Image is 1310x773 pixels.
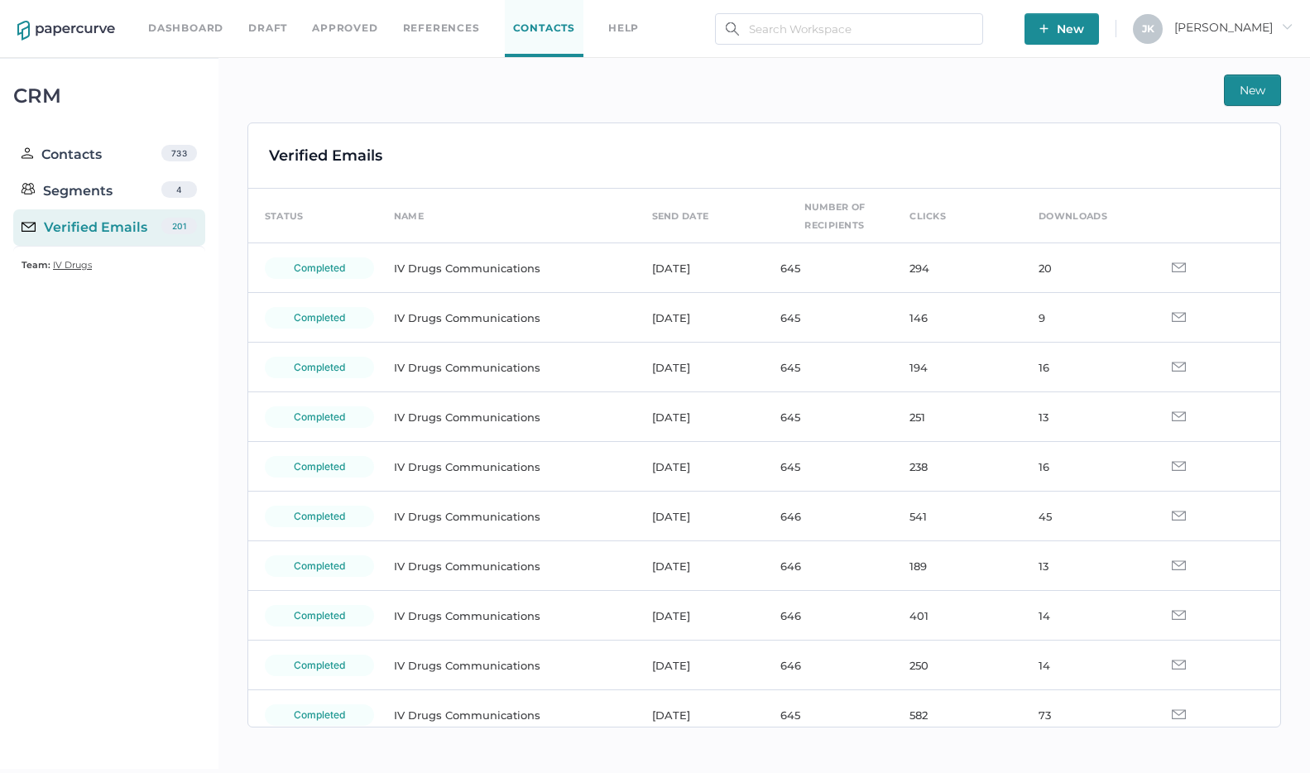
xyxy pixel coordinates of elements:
[269,144,382,167] div: Verified Emails
[893,442,1022,492] td: 238
[22,147,33,159] img: person.20a629c4.svg
[636,541,765,591] td: [DATE]
[1022,541,1151,591] td: 13
[1172,312,1186,322] img: email-icon-grey.d9de4670.svg
[1022,690,1151,740] td: 73
[1022,243,1151,293] td: 20
[265,506,374,527] div: completed
[265,456,374,478] div: completed
[1022,293,1151,343] td: 9
[1039,24,1048,33] img: plus-white.e19ec114.svg
[265,307,374,329] div: completed
[1022,392,1151,442] td: 13
[636,690,765,740] td: [DATE]
[764,492,893,541] td: 646
[608,19,639,37] div: help
[377,243,636,293] td: IV Drugs Communications
[764,442,893,492] td: 645
[726,22,739,36] img: search.bf03fe8b.svg
[893,243,1022,293] td: 294
[377,690,636,740] td: IV Drugs Communications
[265,655,374,676] div: completed
[1172,660,1186,670] img: email-icon-grey.d9de4670.svg
[764,591,893,641] td: 646
[636,442,765,492] td: [DATE]
[22,255,92,275] a: Team: IV Drugs
[13,89,205,103] div: CRM
[1039,207,1107,225] div: downloads
[1172,411,1186,421] img: email-icon-grey.d9de4670.svg
[394,207,424,225] div: name
[636,343,765,392] td: [DATE]
[780,198,888,234] div: number of recipients
[1022,343,1151,392] td: 16
[764,541,893,591] td: 646
[893,392,1022,442] td: 251
[1022,641,1151,690] td: 14
[893,690,1022,740] td: 582
[1022,591,1151,641] td: 14
[1172,461,1186,471] img: email-icon-grey.d9de4670.svg
[265,257,374,279] div: completed
[265,555,374,577] div: completed
[909,207,946,225] div: clicks
[893,541,1022,591] td: 189
[893,492,1022,541] td: 541
[22,145,102,165] div: Contacts
[1281,21,1293,32] i: arrow_right
[636,293,765,343] td: [DATE]
[22,222,36,232] img: email-icon-black.c777dcea.svg
[652,207,709,225] div: send date
[636,492,765,541] td: [DATE]
[22,218,147,238] div: Verified Emails
[161,218,197,234] div: 201
[636,591,765,641] td: [DATE]
[1172,709,1186,719] img: email-icon-grey.d9de4670.svg
[22,182,35,195] img: segments.b9481e3d.svg
[377,293,636,343] td: IV Drugs Communications
[1022,442,1151,492] td: 16
[377,442,636,492] td: IV Drugs Communications
[312,19,377,37] a: Approved
[161,181,197,198] div: 4
[265,406,374,428] div: completed
[377,591,636,641] td: IV Drugs Communications
[1172,511,1186,521] img: email-icon-grey.d9de4670.svg
[893,591,1022,641] td: 401
[377,541,636,591] td: IV Drugs Communications
[1172,610,1186,620] img: email-icon-grey.d9de4670.svg
[1024,13,1099,45] button: New
[53,259,92,271] span: IV Drugs
[1172,560,1186,570] img: email-icon-grey.d9de4670.svg
[377,343,636,392] td: IV Drugs Communications
[377,492,636,541] td: IV Drugs Communications
[17,21,115,41] img: papercurve-logo-colour.7244d18c.svg
[377,641,636,690] td: IV Drugs Communications
[1240,75,1265,105] span: New
[893,641,1022,690] td: 250
[893,343,1022,392] td: 194
[248,19,287,37] a: Draft
[265,605,374,627] div: completed
[403,19,480,37] a: References
[1224,74,1281,106] button: New
[265,357,374,378] div: completed
[764,343,893,392] td: 645
[265,704,374,726] div: completed
[764,690,893,740] td: 645
[764,641,893,690] td: 646
[764,243,893,293] td: 645
[764,293,893,343] td: 645
[161,145,197,161] div: 733
[22,181,113,201] div: Segments
[1039,13,1084,45] span: New
[893,293,1022,343] td: 146
[1022,492,1151,541] td: 45
[715,13,983,45] input: Search Workspace
[636,392,765,442] td: [DATE]
[636,641,765,690] td: [DATE]
[636,243,765,293] td: [DATE]
[1172,262,1186,272] img: email-icon-grey.d9de4670.svg
[764,392,893,442] td: 645
[1172,362,1186,372] img: email-icon-grey.d9de4670.svg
